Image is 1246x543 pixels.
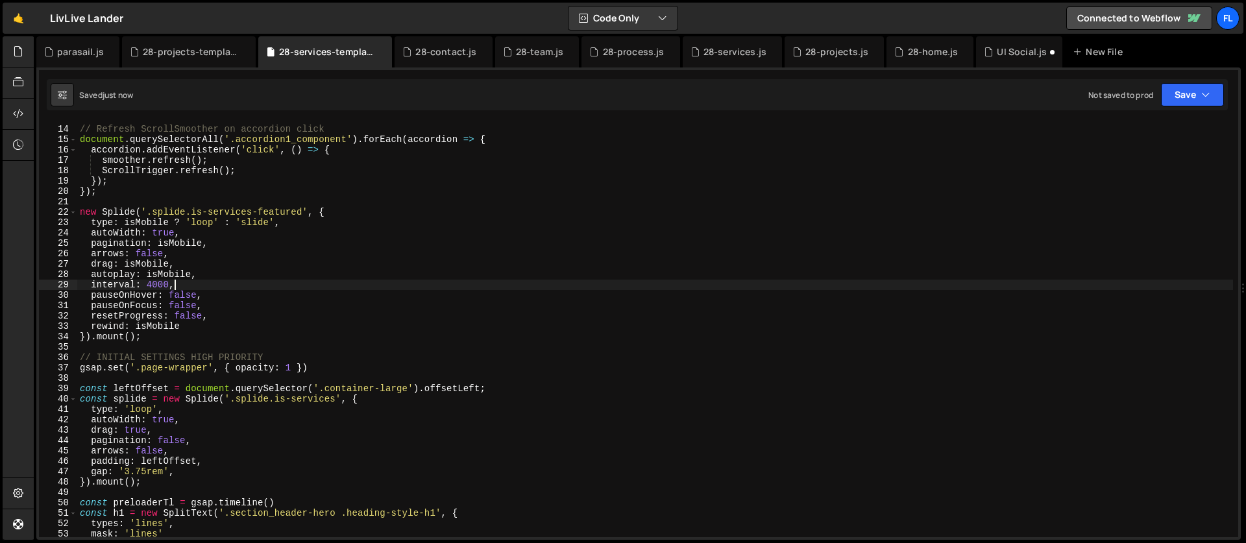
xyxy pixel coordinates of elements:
div: 28-contact.js [415,45,476,58]
div: 25 [39,238,77,248]
div: 28-services.js [703,45,766,58]
div: 28-home.js [908,45,959,58]
div: 21 [39,197,77,207]
div: 41 [39,404,77,415]
div: Not saved to prod [1088,90,1153,101]
div: 23 [39,217,77,228]
div: 15 [39,134,77,145]
button: Save [1161,83,1224,106]
div: 52 [39,518,77,529]
div: 19 [39,176,77,186]
div: 51 [39,508,77,518]
div: 20 [39,186,77,197]
div: 44 [39,435,77,446]
div: 50 [39,498,77,508]
div: 53 [39,529,77,539]
div: 36 [39,352,77,363]
div: 28-projects.js [805,45,868,58]
div: 28-projects-template.js [143,45,240,58]
div: 42 [39,415,77,425]
div: 39 [39,383,77,394]
div: 37 [39,363,77,373]
a: 🤙 [3,3,34,34]
div: 18 [39,165,77,176]
div: Saved [79,90,133,101]
div: 27 [39,259,77,269]
div: 35 [39,342,77,352]
div: 48 [39,477,77,487]
div: 26 [39,248,77,259]
div: 43 [39,425,77,435]
div: 45 [39,446,77,456]
div: 47 [39,466,77,477]
div: 46 [39,456,77,466]
div: 24 [39,228,77,238]
div: parasail.js [57,45,104,58]
div: 49 [39,487,77,498]
div: UI Social.js [997,45,1047,58]
a: Connected to Webflow [1066,6,1212,30]
div: New File [1073,45,1127,58]
div: 28 [39,269,77,280]
div: 22 [39,207,77,217]
div: 34 [39,332,77,342]
div: 16 [39,145,77,155]
div: 40 [39,394,77,404]
div: 28-team.js [516,45,564,58]
a: Fl [1216,6,1240,30]
div: 14 [39,124,77,134]
div: 33 [39,321,77,332]
button: Code Only [568,6,678,30]
div: 31 [39,300,77,311]
div: LivLive Lander [50,10,123,26]
div: just now [103,90,133,101]
div: 38 [39,373,77,383]
div: 28-services-template.js [279,45,376,58]
div: 28-process.js [603,45,665,58]
div: 29 [39,280,77,290]
div: 30 [39,290,77,300]
div: 32 [39,311,77,321]
div: 17 [39,155,77,165]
